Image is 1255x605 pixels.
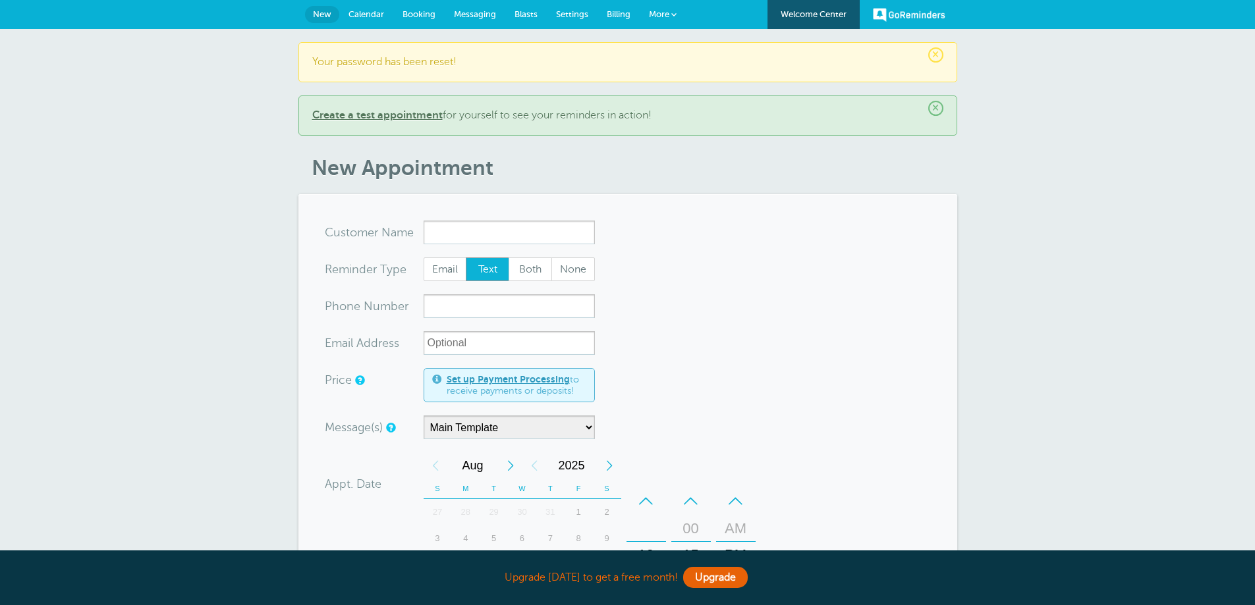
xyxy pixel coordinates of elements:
[508,525,536,552] div: 6
[298,564,957,592] div: Upgrade [DATE] to get a free month!
[451,525,480,552] div: Monday, August 4
[424,479,452,499] th: S
[313,9,331,19] span: New
[499,452,522,479] div: Next Month
[424,499,452,525] div: 27
[675,515,707,542] div: 00
[508,499,536,525] div: Wednesday, July 30
[466,258,509,280] span: Text
[325,263,406,275] label: Reminder Type
[325,294,424,318] div: mber
[565,525,593,552] div: 8
[454,9,496,19] span: Messaging
[349,9,384,19] span: Calendar
[325,421,383,433] label: Message(s)
[424,257,467,281] label: Email
[386,423,394,432] a: You can create different reminder message templates under the Settings tab.
[593,499,621,525] div: Saturday, August 2
[466,257,509,281] label: Text
[536,499,565,525] div: 31
[522,452,546,479] div: Previous Year
[593,525,621,552] div: Saturday, August 9
[480,525,508,552] div: 5
[424,258,466,280] span: Email
[480,479,508,499] th: T
[348,337,378,349] span: il Add
[565,479,593,499] th: F
[683,567,748,588] a: Upgrade
[325,331,424,355] div: ress
[424,525,452,552] div: Sunday, August 3
[346,226,391,238] span: tomer N
[424,331,595,355] input: Optional
[312,109,443,121] a: Create a test appointment
[593,525,621,552] div: 9
[447,452,499,479] span: August
[447,374,570,384] a: Set up Payment Processing
[451,499,480,525] div: Monday, July 28
[325,478,381,490] label: Appt. Date
[480,499,508,525] div: Tuesday, July 29
[607,9,630,19] span: Billing
[675,542,707,568] div: 15
[480,499,508,525] div: 29
[312,109,943,122] p: for yourself to see your reminders in action!
[556,9,588,19] span: Settings
[447,374,586,397] span: to receive payments or deposits!
[508,525,536,552] div: Wednesday, August 6
[451,479,480,499] th: M
[305,6,339,23] a: New
[565,499,593,525] div: 1
[355,376,363,384] a: An optional price for the appointment. If you set a price, you can include a payment link in your...
[508,499,536,525] div: 30
[720,515,752,542] div: AM
[509,257,552,281] label: Both
[325,374,352,386] label: Price
[593,479,621,499] th: S
[928,101,943,116] span: ×
[536,525,565,552] div: Thursday, August 7
[565,525,593,552] div: Friday, August 8
[325,226,346,238] span: Cus
[928,47,943,63] span: ×
[536,525,565,552] div: 7
[508,479,536,499] th: W
[312,56,943,68] p: Your password has been reset!
[551,257,595,281] label: None
[565,499,593,525] div: Friday, August 1
[325,337,348,349] span: Ema
[536,479,565,499] th: T
[403,9,435,19] span: Booking
[536,499,565,525] div: Thursday, July 31
[347,300,380,312] span: ne Nu
[546,452,598,479] span: 2025
[649,9,669,19] span: More
[312,155,957,180] h1: New Appointment
[451,499,480,525] div: 28
[509,258,551,280] span: Both
[552,258,594,280] span: None
[630,542,662,568] div: 12
[424,499,452,525] div: Sunday, July 27
[325,221,424,244] div: ame
[598,452,621,479] div: Next Year
[451,525,480,552] div: 4
[325,300,347,312] span: Pho
[593,499,621,525] div: 2
[424,452,447,479] div: Previous Month
[424,525,452,552] div: 3
[480,525,508,552] div: Tuesday, August 5
[515,9,538,19] span: Blasts
[720,542,752,568] div: PM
